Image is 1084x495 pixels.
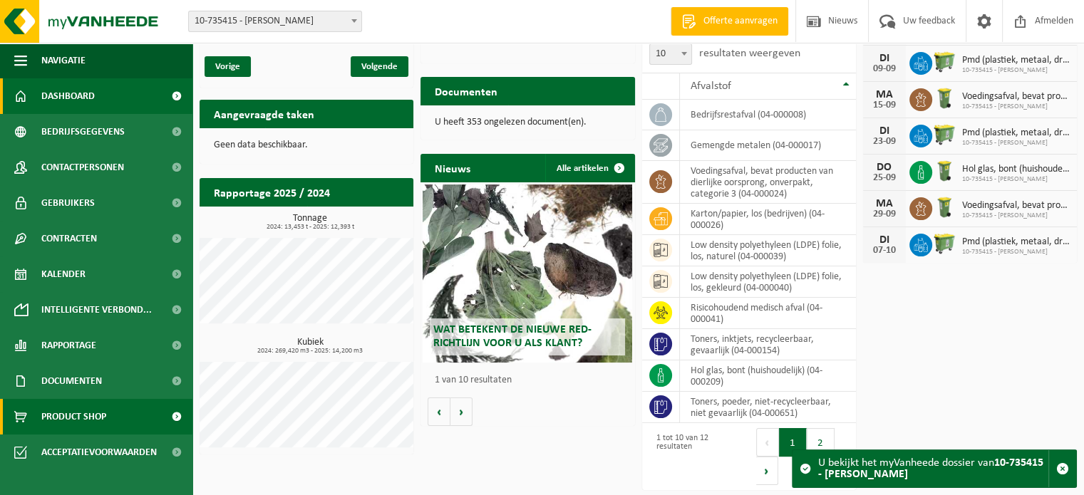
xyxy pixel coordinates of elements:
span: Dashboard [41,78,95,114]
span: 10 [649,43,692,65]
strong: 10-735415 - [PERSON_NAME] [818,457,1043,480]
span: 10-735415 - [PERSON_NAME] [962,248,1070,256]
div: DI [870,234,899,246]
button: 2 [807,428,835,457]
img: WB-0140-HPE-GN-50 [932,195,956,219]
img: WB-0140-HPE-GN-50 [932,159,956,183]
p: Geen data beschikbaar. [214,140,399,150]
span: Voedingsafval, bevat producten van dierlijke oorsprong, onverpakt, categorie 3 [962,200,1070,212]
span: 10-735415 - ORSI - MELLE [188,11,362,32]
span: Pmd (plastiek, metaal, drankkartons) (bedrijven) [962,127,1070,139]
span: Product Shop [41,399,106,434]
div: 15-09 [870,100,899,110]
div: MA [870,89,899,100]
td: low density polyethyleen (LDPE) folie, los, naturel (04-000039) [680,235,856,266]
td: toners, inktjets, recycleerbaar, gevaarlijk (04-000154) [680,329,856,360]
td: low density polyethyleen (LDPE) folie, los, gekleurd (04-000040) [680,266,856,298]
div: DI [870,53,899,64]
div: 09-09 [870,64,899,74]
div: 1 tot 10 van 12 resultaten [649,427,742,486]
span: 10-735415 - [PERSON_NAME] [962,212,1070,220]
span: Rapportage [41,328,96,363]
img: WB-0660-HPE-GN-50 [932,231,956,256]
span: Navigatie [41,43,86,78]
span: Acceptatievoorwaarden [41,434,157,470]
span: Wat betekent de nieuwe RED-richtlijn voor u als klant? [433,324,592,349]
td: voedingsafval, bevat producten van dierlijke oorsprong, onverpakt, categorie 3 (04-000024) [680,161,856,204]
td: bedrijfsrestafval (04-000008) [680,100,856,130]
h3: Kubiek [207,338,413,355]
div: DI [870,125,899,137]
div: U bekijkt het myVanheede dossier van [818,450,1048,487]
span: 10 [650,44,691,64]
h2: Rapportage 2025 / 2024 [200,178,344,206]
span: Contactpersonen [41,150,124,185]
button: Vorige [428,397,450,426]
span: Intelligente verbond... [41,292,152,328]
span: 10-735415 - [PERSON_NAME] [962,139,1070,147]
span: Offerte aanvragen [700,14,781,28]
span: Pmd (plastiek, metaal, drankkartons) (bedrijven) [962,55,1070,66]
span: Volgende [351,56,408,77]
a: Alle artikelen [545,154,634,182]
span: Vorige [205,56,251,77]
button: Previous [756,428,779,457]
img: WB-0660-HPE-GN-50 [932,50,956,74]
a: Wat betekent de nieuwe RED-richtlijn voor u als klant? [423,184,632,363]
span: Gebruikers [41,185,95,221]
div: MA [870,198,899,209]
label: resultaten weergeven [699,48,800,59]
span: 10-735415 - [PERSON_NAME] [962,103,1070,111]
span: Voedingsafval, bevat producten van dierlijke oorsprong, onverpakt, categorie 3 [962,91,1070,103]
img: WB-0140-HPE-GN-50 [932,86,956,110]
span: Kalender [41,256,86,292]
td: gemengde metalen (04-000017) [680,130,856,161]
span: Afvalstof [691,80,731,92]
span: 2024: 13,453 t - 2025: 12,393 t [207,224,413,231]
span: Hol glas, bont (huishoudelijk) [962,164,1070,175]
span: Bedrijfsgegevens [41,114,125,150]
button: 1 [779,428,807,457]
span: 10-735415 - [PERSON_NAME] [962,175,1070,184]
td: hol glas, bont (huishoudelijk) (04-000209) [680,360,856,392]
h2: Nieuws [420,154,485,182]
span: Contracten [41,221,97,256]
span: Pmd (plastiek, metaal, drankkartons) (bedrijven) [962,236,1070,248]
td: karton/papier, los (bedrijven) (04-000026) [680,204,856,235]
span: 2024: 269,420 m3 - 2025: 14,200 m3 [207,348,413,355]
img: WB-0660-HPE-GN-50 [932,123,956,147]
a: Bekijk rapportage [307,206,412,234]
div: 25-09 [870,173,899,183]
div: 29-09 [870,209,899,219]
button: Volgende [450,397,473,426]
td: risicohoudend medisch afval (04-000041) [680,298,856,329]
td: toners, poeder, niet-recycleerbaar, niet gevaarlijk (04-000651) [680,392,856,423]
h2: Documenten [420,77,512,105]
p: 1 van 10 resultaten [435,375,627,385]
p: U heeft 353 ongelezen document(en). [435,118,620,127]
h2: Aangevraagde taken [200,100,329,127]
span: Documenten [41,363,102,399]
div: 23-09 [870,137,899,147]
a: Offerte aanvragen [671,7,788,36]
span: 10-735415 - [PERSON_NAME] [962,66,1070,75]
span: 10-735415 - ORSI - MELLE [189,11,361,31]
h3: Tonnage [207,214,413,231]
div: 07-10 [870,246,899,256]
div: DO [870,162,899,173]
button: Next [756,457,778,485]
